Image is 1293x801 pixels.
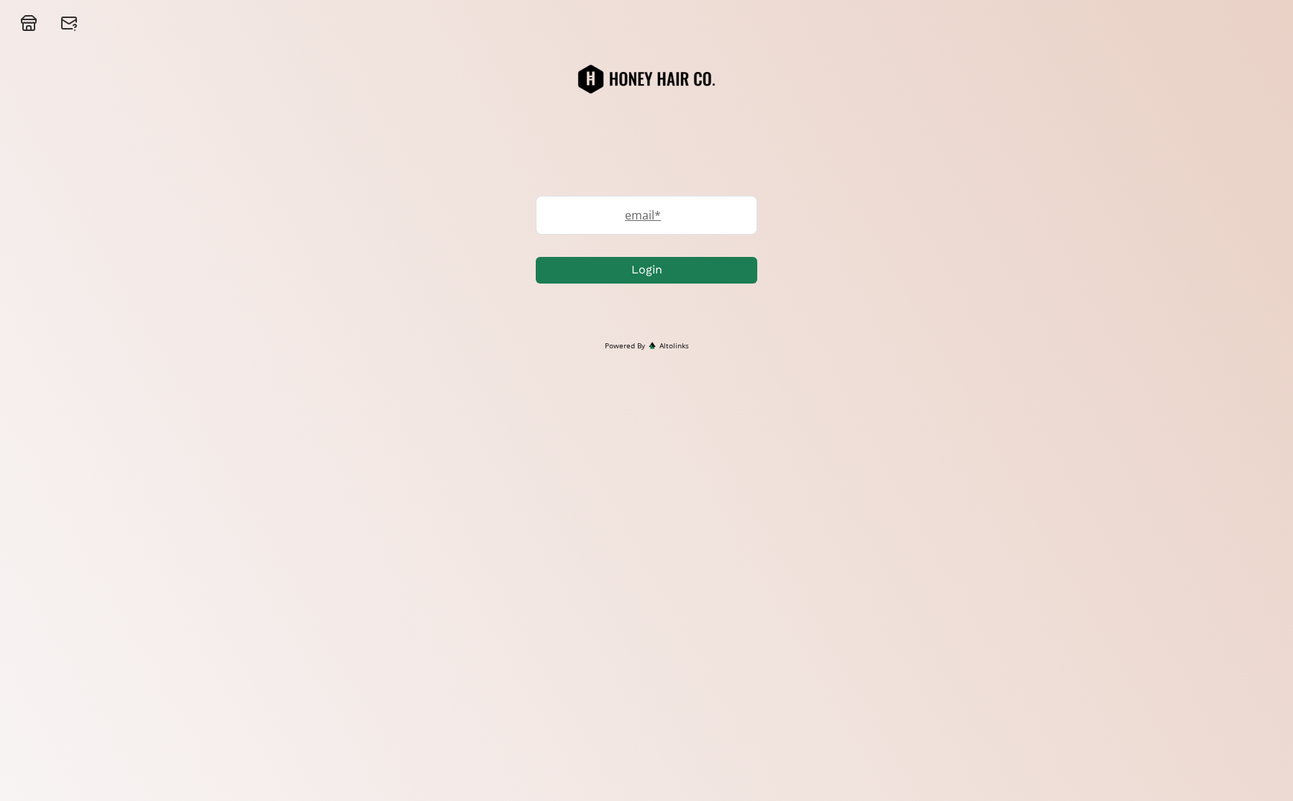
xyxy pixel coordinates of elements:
span: Altolinks [659,340,689,351]
img: QrgWYwbcqp6j [575,43,718,115]
label: email * [536,207,742,224]
button: Login [536,257,757,284]
span: Powered By [605,340,645,351]
img: favicon-32x32.png [649,342,656,349]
